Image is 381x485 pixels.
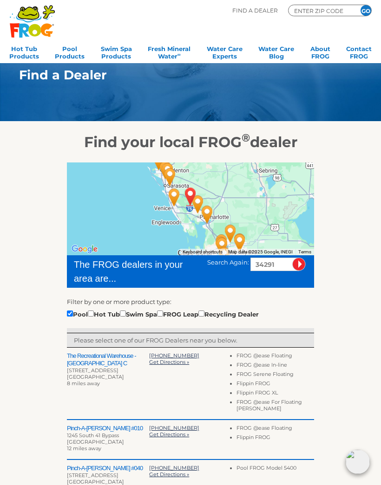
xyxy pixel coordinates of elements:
div: [GEOGRAPHIC_DATA] [67,374,149,380]
input: Submit [292,258,306,271]
h1: Find a Dealer [19,68,339,82]
li: Flippin FROG [236,434,314,443]
p: Find A Dealer [232,5,278,16]
h2: Pinch-A-[PERSON_NAME] #010 [67,425,149,432]
div: 1245 South 41 Bypass [67,432,149,439]
div: Leslie's Poolmart Inc # 689 - 50 miles away. [210,239,239,272]
a: Terms (opens in new tab) [298,249,311,254]
li: FROG @ease Floating [236,352,314,362]
div: Water Club of America - Bee Ridge - 21 miles away. [156,161,184,193]
div: Leslie's Poolmart Inc # 120 - 42 miles away. [207,229,236,262]
div: Leslie's Poolmart Inc # 1058 - 49 miles away. [225,226,254,259]
sup: ® [242,131,250,144]
li: Flippin FROG XL [236,389,314,399]
a: Get Directions » [149,359,189,365]
div: Pinch-A-Penny #193 - 40 miles away. [216,217,245,250]
input: Zip Code Form [293,6,349,15]
h2: The Recreational Warehouse - [GEOGRAPHIC_DATA] C [67,352,149,367]
div: Pool Hot Tub Swim Spa FROG Leap Recycling Dealer [67,309,259,319]
label: Filter by one or more product type: [67,297,171,306]
div: Water Club of America - 17th St - 25 miles away. [153,155,182,188]
button: Keyboard shortcuts [183,249,223,255]
a: AboutFROG [310,42,330,61]
a: [PHONE_NUMBER] [149,352,199,359]
div: Pinch-A-Penny #010 - 12 miles away. [160,181,189,213]
a: Get Directions » [149,431,189,438]
p: Please select one of our FROG Dealers near you below. [74,336,307,345]
a: ContactFROG [346,42,372,61]
div: The Recreational Warehouse - Fort Myers - 41 miles away. [207,227,236,259]
li: FROG Serene Floating [236,371,314,380]
a: Hot TubProducts [9,42,39,61]
div: NORTH PORT, FL 34291 [176,180,205,213]
li: Pool FROG Model 5400 [236,465,314,474]
div: [GEOGRAPHIC_DATA] [67,439,149,445]
a: Get Directions » [149,471,189,478]
div: Pinch-A-Penny #040 - 18 miles away. [193,198,222,231]
a: [PHONE_NUMBER] [149,425,199,431]
sup: ∞ [177,52,181,57]
input: GO [361,5,371,16]
a: PoolProducts [55,42,85,61]
li: FROG @ease For Floating [PERSON_NAME] [236,399,314,414]
img: openIcon [346,450,370,474]
div: Advance Solar & Spa, Inc. - Corporate - 43 miles away. [208,230,236,263]
div: [GEOGRAPHIC_DATA] [67,479,149,485]
div: [STREET_ADDRESS] [67,367,149,374]
div: Pinch-A-Penny #195 - 49 miles away. [225,226,254,259]
a: Fresh MineralWater∞ [148,42,190,61]
li: FROG @ease Floating [236,425,314,434]
h2: Find your local FROG dealer [5,133,376,151]
span: Map data ©2025 Google, INEGI [228,249,293,254]
a: Swim SpaProducts [101,42,132,61]
li: Flippin FROG [236,380,314,389]
a: Water CareBlog [258,42,294,61]
span: 8 miles away [67,380,100,387]
a: [PHONE_NUMBER] [149,465,199,471]
div: Legacy Hot Tubs, Pools & Saunas - 27 miles away. [151,154,180,186]
a: Open this area in Google Maps (opens a new window) [69,243,100,255]
a: Water CareExperts [207,42,243,61]
li: FROG @ease In-line [236,362,314,371]
div: The Recreational Warehouse - Port Charlotte Town C - 8 miles away. [184,188,212,220]
div: The FROG dealers in your area are... [74,258,194,285]
img: Google [69,243,100,255]
span: 12 miles away [67,445,101,452]
div: [STREET_ADDRESS] [67,472,149,479]
h2: Pinch-A-[PERSON_NAME] #040 [67,465,149,472]
span: Search Again: [207,259,249,266]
